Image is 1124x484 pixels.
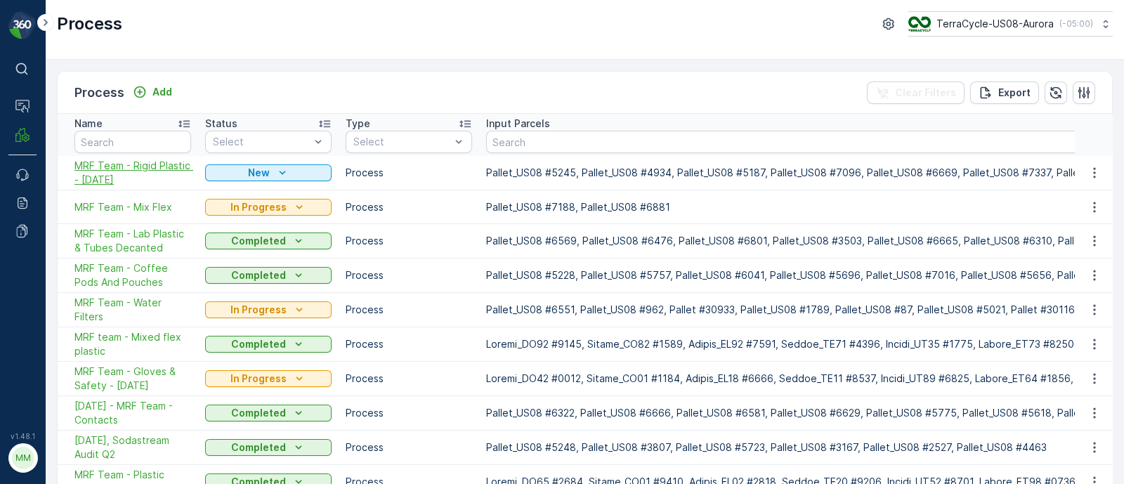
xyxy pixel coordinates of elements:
p: Name [74,117,103,131]
span: MRF Team - Rigid Plastic - [DATE] [74,159,191,187]
span: [DATE], Sodastream Audit Q2 [74,433,191,462]
span: v 1.48.1 [8,432,37,440]
td: Process [339,259,479,293]
img: image_ci7OI47.png [908,16,931,32]
button: In Progress [205,301,332,318]
button: MM [8,443,37,473]
a: MRF Team - Mix Flex [74,200,191,214]
td: Process [339,362,479,396]
p: Add [152,85,172,99]
p: Export [998,86,1031,100]
button: New [205,164,332,181]
button: Clear Filters [867,81,965,104]
p: Completed [231,234,286,248]
div: MM [12,447,34,469]
a: MRF Team - Lab Plastic & Tubes Decanted [74,227,191,255]
span: [DATE] - MRF Team - Contacts [74,399,191,427]
span: MRF Team - Gloves & Safety - [DATE] [74,365,191,393]
button: Completed [205,267,332,284]
p: Completed [231,337,286,351]
button: TerraCycle-US08-Aurora(-05:00) [908,11,1113,37]
p: Process [57,13,122,35]
a: MRF Team - Rigid Plastic - 8/13/25 [74,159,191,187]
button: Export [970,81,1039,104]
p: Completed [231,406,286,420]
td: Process [339,190,479,224]
td: Process [339,156,479,190]
p: In Progress [230,200,287,214]
p: Completed [231,268,286,282]
button: Completed [205,336,332,353]
a: MRF Team - Gloves & Safety - 8/04/2025 [74,365,191,393]
p: In Progress [230,303,287,317]
p: Clear Filters [895,86,956,100]
a: 2025-08-01 - MRF Team - Contacts [74,399,191,427]
img: logo [8,11,37,39]
p: Input Parcels [486,117,550,131]
p: In Progress [230,372,287,386]
button: In Progress [205,370,332,387]
a: MRF Team - Coffee Pods And Pouches [74,261,191,289]
td: Process [339,327,479,362]
a: MRF team - Mixed flex plastic [74,330,191,358]
button: Completed [205,233,332,249]
p: Status [205,117,237,131]
p: Select [213,135,310,149]
p: Select [353,135,450,149]
td: Process [339,431,479,465]
button: In Progress [205,199,332,216]
td: Process [339,224,479,259]
button: Completed [205,405,332,421]
button: Completed [205,439,332,456]
a: MRF Team - Water Filters [74,296,191,324]
p: ( -05:00 ) [1059,18,1093,30]
p: TerraCycle-US08-Aurora [936,17,1054,31]
button: Add [127,84,178,100]
td: Process [339,293,479,327]
input: Search [74,131,191,153]
p: Type [346,117,370,131]
p: Completed [231,440,286,454]
p: New [248,166,270,180]
a: 7/22/25, Sodastream Audit Q2 [74,433,191,462]
td: Process [339,396,479,431]
p: Process [74,83,124,103]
